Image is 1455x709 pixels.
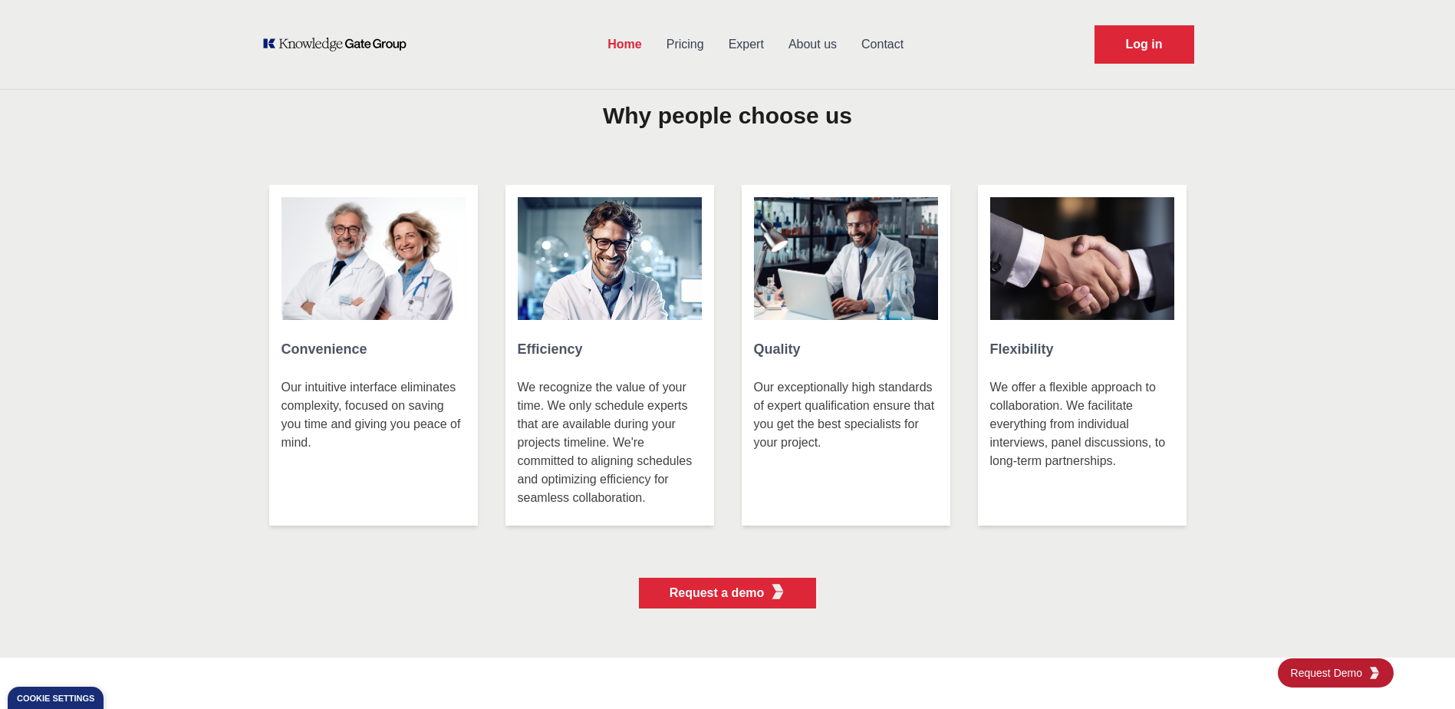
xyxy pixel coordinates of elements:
a: Pricing [654,25,716,64]
img: Hand shake [990,197,1174,320]
img: A man in a coat in a lab smiling [518,197,702,320]
div: Chat-Widget [1378,635,1455,709]
a: Request DemoKGG [1278,658,1394,688]
span: Request Demo [1291,665,1368,681]
p: We recognize the value of your time. We only schedule experts that are available during your proj... [518,378,702,513]
a: KOL Knowledge Platform: Talk to Key External Experts (KEE) [262,37,417,52]
a: Home [595,25,653,64]
h3: Flexibility [990,332,1174,366]
p: Our intuitive interface eliminates complexity, focused on saving you time and giving you peace of... [281,378,466,513]
a: About us [776,25,849,64]
a: Request Demo [1095,25,1194,64]
img: A man in a coat in a lab smiling, in front of a computer [754,197,938,320]
img: KGG Fifth Element RED [770,584,785,599]
h3: Convenience [281,332,466,366]
a: Contact [849,25,916,64]
p: We offer a flexible approach to collaboration. We facilitate everything from individual interview... [990,378,1174,513]
h3: Efficiency [518,332,702,366]
a: Expert [716,25,776,64]
iframe: Chat Widget [1378,635,1455,709]
div: Cookie settings [17,694,94,703]
p: Request a demo [670,584,765,602]
img: Two people in white coats smiling [281,197,466,320]
button: Request a demoKGG Fifth Element RED [639,578,817,608]
img: KGG [1368,667,1381,679]
h3: Quality [754,332,938,366]
p: Our exceptionally high standards of expert qualification ensure that you get the best specialists... [754,378,938,513]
